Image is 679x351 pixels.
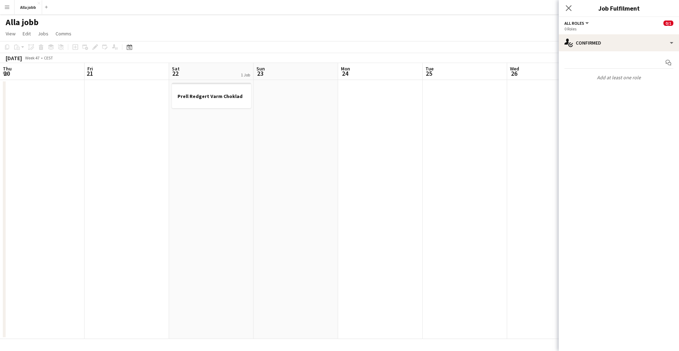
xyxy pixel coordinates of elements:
[56,30,71,37] span: Comms
[559,34,679,51] div: Confirmed
[3,29,18,38] a: View
[53,29,74,38] a: Comms
[663,21,673,26] span: 0/1
[38,30,48,37] span: Jobs
[14,0,42,14] button: Alla jobb
[510,65,519,72] span: Wed
[564,21,584,26] span: All roles
[86,69,93,77] span: 21
[171,69,180,77] span: 22
[3,65,12,72] span: Thu
[20,29,34,38] a: Edit
[241,72,250,77] div: 1 Job
[87,65,93,72] span: Fri
[564,26,673,31] div: 0 Roles
[559,4,679,13] h3: Job Fulfilment
[2,69,12,77] span: 20
[44,55,53,61] div: CEST
[256,65,265,72] span: Sun
[172,83,251,108] app-job-card: Prell Redgert Varm Choklad
[340,69,350,77] span: 24
[6,17,39,28] h1: Alla jobb
[509,69,519,77] span: 26
[6,54,22,62] div: [DATE]
[172,65,180,72] span: Sat
[255,69,265,77] span: 23
[341,65,350,72] span: Mon
[6,30,16,37] span: View
[564,21,590,26] button: All roles
[425,65,434,72] span: Tue
[172,93,251,99] h3: Prell Redgert Varm Choklad
[23,30,31,37] span: Edit
[35,29,51,38] a: Jobs
[23,55,41,61] span: Week 47
[559,71,679,84] p: Add at least one role
[424,69,434,77] span: 25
